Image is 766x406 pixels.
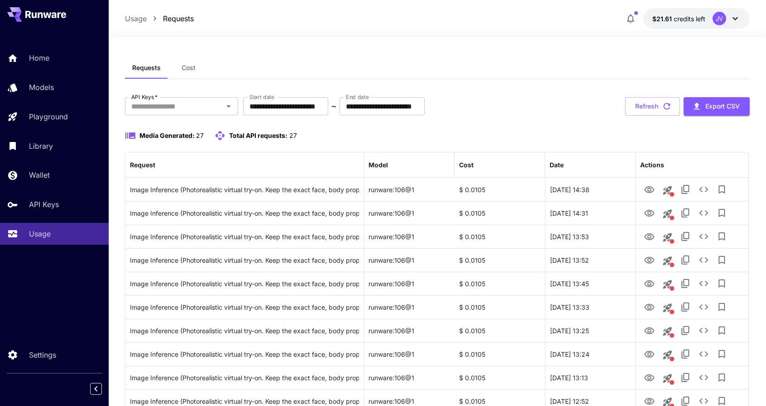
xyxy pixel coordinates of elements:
div: $ 0.0105 [455,342,545,366]
div: Click to copy prompt [130,296,359,319]
div: 28 Sep, 2025 14:38 [545,178,636,201]
div: Collapse sidebar [97,381,109,397]
span: Total API requests: [229,132,287,139]
button: Open [222,100,235,113]
div: runware:106@1 [364,319,455,342]
button: View [640,250,658,269]
div: Request [130,161,155,169]
button: Add to library [713,251,731,269]
div: $ 0.0105 [455,366,545,389]
div: 28 Sep, 2025 13:13 [545,366,636,389]
button: View [640,368,658,387]
button: Add to library [713,321,731,340]
button: Copy TaskUUID [676,321,694,340]
button: See details [694,251,713,269]
div: 28 Sep, 2025 13:33 [545,295,636,319]
button: See details [694,321,713,340]
button: See details [694,345,713,363]
button: Export CSV [684,97,750,116]
span: credits left [674,15,705,23]
button: This request includes a reference image. Clicking this will load all other parameters, but for pr... [658,299,676,317]
span: 27 [289,132,297,139]
button: View [640,274,658,293]
div: Click to copy prompt [130,272,359,295]
button: Add to library [713,204,731,222]
div: Cost [459,161,474,169]
label: End date [346,93,369,101]
p: ~ [331,101,336,112]
button: Add to library [713,345,731,363]
div: Click to copy prompt [130,319,359,342]
span: Media Generated: [139,132,195,139]
div: runware:106@1 [364,201,455,225]
div: 28 Sep, 2025 13:53 [545,225,636,248]
div: runware:106@1 [364,295,455,319]
button: This request includes a reference image. Clicking this will load all other parameters, but for pr... [658,346,676,364]
a: Requests [163,13,194,24]
div: runware:106@1 [364,248,455,272]
button: This request includes a reference image. Clicking this will load all other parameters, but for pr... [658,275,676,293]
p: Settings [29,349,56,360]
button: See details [694,298,713,316]
nav: breadcrumb [125,13,194,24]
button: See details [694,204,713,222]
div: $21.6144 [652,14,705,24]
button: Add to library [713,180,731,198]
div: 28 Sep, 2025 13:45 [545,272,636,295]
div: JV [713,12,726,25]
div: Model [369,161,388,169]
p: Wallet [29,170,50,180]
div: Date [550,161,564,169]
div: runware:106@1 [364,178,455,201]
div: 28 Sep, 2025 14:31 [545,201,636,225]
div: runware:106@1 [364,366,455,389]
div: Click to copy prompt [130,343,359,366]
button: Add to library [713,227,731,245]
button: Copy TaskUUID [676,298,694,316]
button: Copy TaskUUID [676,368,694,387]
button: Copy TaskUUID [676,204,694,222]
button: Copy TaskUUID [676,251,694,269]
button: View [640,180,658,198]
div: $ 0.0105 [455,295,545,319]
button: View [640,321,658,340]
button: See details [694,274,713,293]
div: Click to copy prompt [130,225,359,248]
div: runware:106@1 [364,225,455,248]
button: See details [694,368,713,387]
p: Home [29,52,49,63]
button: Add to library [713,368,731,387]
div: 28 Sep, 2025 13:52 [545,248,636,272]
button: $21.6144JV [643,8,750,29]
button: This request includes a reference image. Clicking this will load all other parameters, but for pr... [658,322,676,340]
button: Add to library [713,274,731,293]
p: Usage [29,228,51,239]
div: $ 0.0105 [455,272,545,295]
div: Click to copy prompt [130,249,359,272]
div: 28 Sep, 2025 13:25 [545,319,636,342]
button: This request includes a reference image. Clicking this will load all other parameters, but for pr... [658,369,676,387]
div: Actions [640,161,664,169]
span: 27 [196,132,204,139]
label: API Keys [131,93,158,101]
div: Click to copy prompt [130,202,359,225]
p: Playground [29,111,68,122]
button: See details [694,227,713,245]
div: $ 0.0105 [455,201,545,225]
div: Click to copy prompt [130,366,359,389]
button: View [640,297,658,316]
button: View [640,227,658,245]
span: Requests [132,64,161,72]
a: Usage [125,13,147,24]
label: Start date [249,93,274,101]
span: $21.61 [652,15,674,23]
div: $ 0.0105 [455,319,545,342]
button: This request includes a reference image. Clicking this will load all other parameters, but for pr... [658,228,676,246]
button: Copy TaskUUID [676,227,694,245]
button: Copy TaskUUID [676,274,694,293]
div: $ 0.0105 [455,225,545,248]
span: Cost [182,64,196,72]
div: $ 0.0105 [455,248,545,272]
